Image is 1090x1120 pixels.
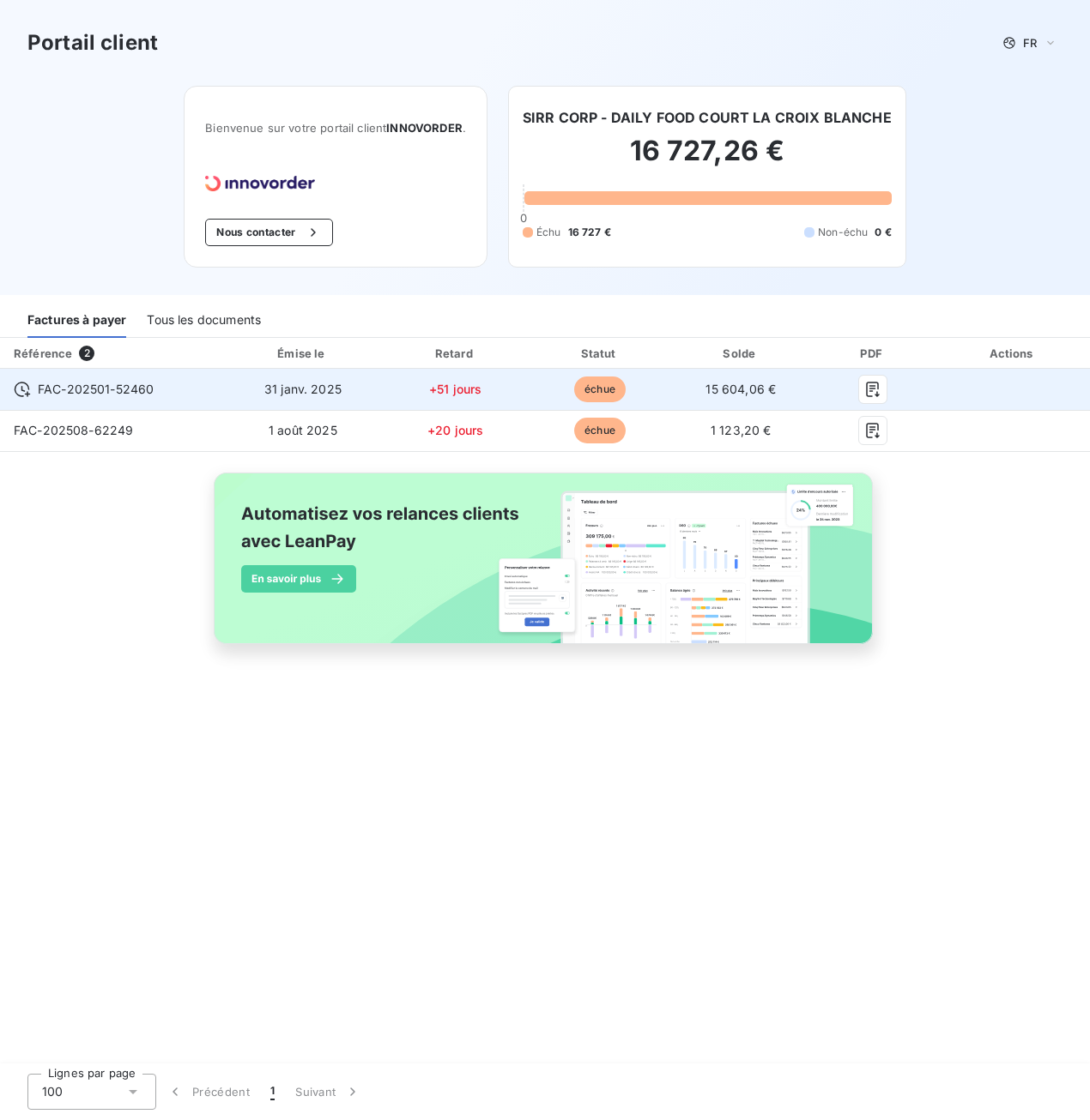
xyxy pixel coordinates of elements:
div: Émise le [227,345,378,362]
span: 1 [270,1083,275,1100]
span: FAC-202501-52460 [38,381,154,398]
div: Factures à payer [27,302,126,338]
h6: SIRR CORP - DAILY FOOD COURT LA CROIX BLANCHE [523,107,892,128]
span: échue [574,376,626,402]
div: Actions [939,345,1087,362]
span: 0 € [875,225,891,240]
span: 1 août 2025 [269,423,337,437]
span: 2 [79,346,94,361]
span: 1 123,20 € [711,423,772,437]
div: PDF [814,345,932,362]
span: 100 [42,1083,63,1100]
button: Précédent [156,1074,260,1110]
h2: 16 727,26 € [523,134,892,185]
div: Référence [14,346,72,360]
div: Retard [386,345,525,362]
span: échue [574,418,626,443]
img: Company logo [205,176,315,191]
span: +51 jours [429,382,481,396]
button: Suivant [285,1074,372,1110]
div: Solde [675,345,807,362]
button: 1 [260,1074,285,1110]
div: Tous les documents [147,302,261,338]
span: INNOVORDER [386,121,463,135]
h3: Portail client [27,27,158,58]
span: 31 janv. 2025 [264,382,342,396]
div: Statut [532,345,668,362]
span: FR [1023,36,1037,50]
span: Bienvenue sur votre portail client . [205,121,466,135]
span: Échu [536,225,561,240]
button: Nous contacter [205,219,332,246]
span: Non-échu [818,225,868,240]
span: 15 604,06 € [705,382,776,396]
span: 0 [520,211,527,225]
span: 16 727 € [568,225,611,240]
span: +20 jours [427,423,483,437]
span: FAC-202508-62249 [14,423,133,437]
img: banner [198,462,892,673]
